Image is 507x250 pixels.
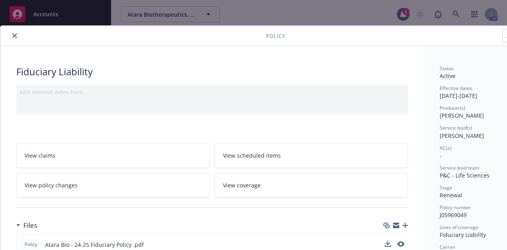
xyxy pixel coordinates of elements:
span: - [440,152,442,159]
span: AC(s) [440,145,452,151]
button: download file [385,240,391,249]
button: preview file [397,240,404,249]
div: Fiduciary Liability [16,65,408,78]
span: [PERSON_NAME] [440,132,484,139]
span: View scheduled items [223,151,281,160]
button: download file [385,240,391,247]
span: Status [440,65,454,72]
span: View policy changes [25,181,78,189]
span: Lines of coverage [440,224,478,231]
span: Service lead(s) [440,124,472,131]
h3: Files [23,220,37,231]
span: Service lead team [440,164,479,171]
span: Active [440,72,456,80]
span: P&C - Life Sciences [440,172,490,179]
span: [PERSON_NAME] [440,112,484,119]
span: Atara Bio - 24-25 Fiduciary Policy .pdf [45,240,144,249]
span: Renewal [440,191,462,199]
a: View claims [16,143,210,168]
span: Policy [23,241,39,248]
div: Add internal notes here... [19,88,405,96]
span: Stage [440,184,452,191]
button: close [10,31,19,40]
span: J05969049 [440,211,467,219]
button: preview file [397,241,404,247]
span: Policy [266,32,285,40]
span: View coverage [223,181,261,189]
a: View scheduled items [215,143,408,168]
span: View claims [25,151,55,160]
span: Producer(s) [440,105,465,111]
span: Policy number [440,204,471,211]
span: Effective dates [440,85,472,92]
a: View policy changes [16,173,210,198]
div: Files [16,220,37,231]
a: View coverage [215,173,408,198]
